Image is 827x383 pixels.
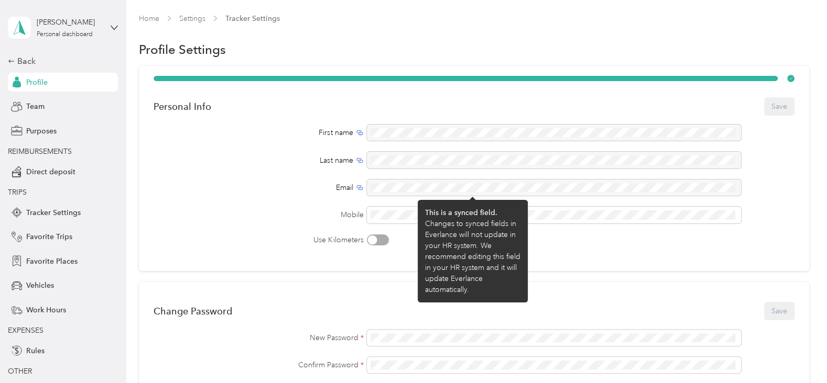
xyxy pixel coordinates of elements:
[225,13,280,24] span: Tracker Settings
[8,55,113,67] div: Back
[26,280,54,291] span: Vehicles
[8,326,43,335] span: EXPENSES
[37,17,102,28] div: [PERSON_NAME]
[26,166,75,177] span: Direct deposit
[425,218,520,295] div: Changes to synced fields in Everlance will not update in your HR system. We recommend editing thi...
[139,14,159,23] a: Home
[8,188,27,197] span: TRIPS
[8,147,72,156] span: REIMBURSEMENTS
[179,14,205,23] a: Settings
[26,126,57,137] span: Purposes
[26,207,81,218] span: Tracker Settings
[8,367,32,376] span: OTHER
[26,345,45,356] span: Rules
[154,332,364,343] label: New Password
[154,101,211,112] div: Personal Info
[335,182,353,193] span: Email
[139,44,226,55] h1: Profile Settings
[154,359,364,370] label: Confirm Password
[154,306,232,317] div: Change Password
[26,256,78,267] span: Favorite Places
[320,155,353,166] span: Last name
[26,77,48,88] span: Profile
[768,324,827,383] iframe: Everlance-gr Chat Button Frame
[154,234,364,245] label: Use Kilometers
[26,231,72,242] span: Favorite Trips
[319,127,353,138] span: First name
[154,209,364,220] label: Mobile
[425,207,520,218] div: This is a synced field.
[37,31,93,38] div: Personal dashboard
[26,101,45,112] span: Team
[26,305,66,316] span: Work Hours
